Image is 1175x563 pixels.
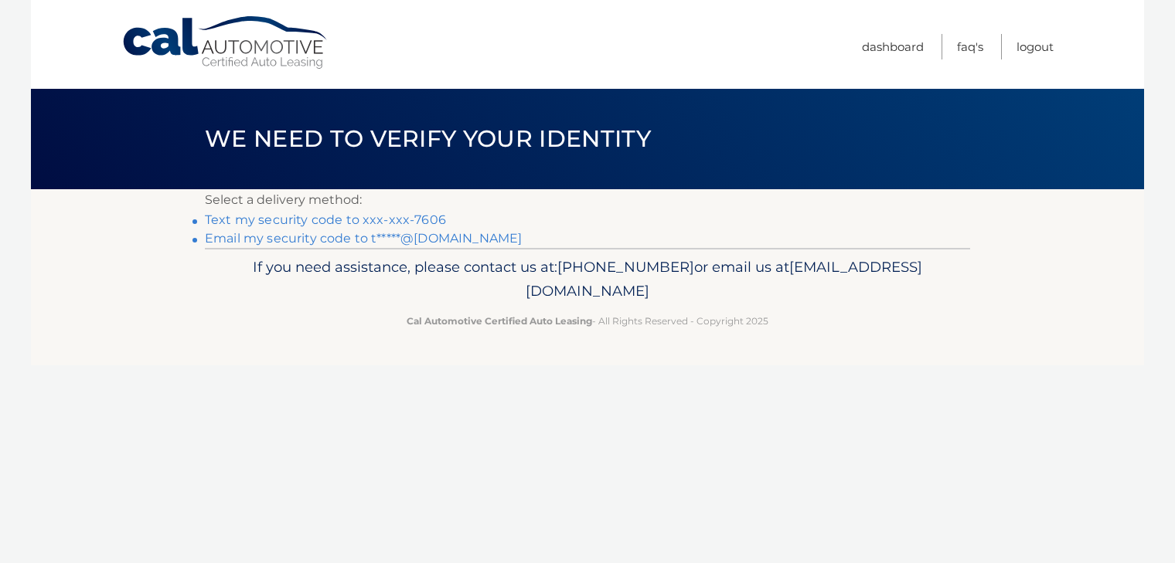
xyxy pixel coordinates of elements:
[557,258,694,276] span: [PHONE_NUMBER]
[205,212,446,227] a: Text my security code to xxx-xxx-7606
[862,34,924,59] a: Dashboard
[205,124,651,153] span: We need to verify your identity
[957,34,983,59] a: FAQ's
[1017,34,1054,59] a: Logout
[407,315,592,327] strong: Cal Automotive Certified Auto Leasing
[205,189,970,211] p: Select a delivery method:
[121,15,330,70] a: Cal Automotive
[215,313,960,329] p: - All Rights Reserved - Copyright 2025
[215,255,960,304] p: If you need assistance, please contact us at: or email us at
[205,231,522,246] a: Email my security code to t*****@[DOMAIN_NAME]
